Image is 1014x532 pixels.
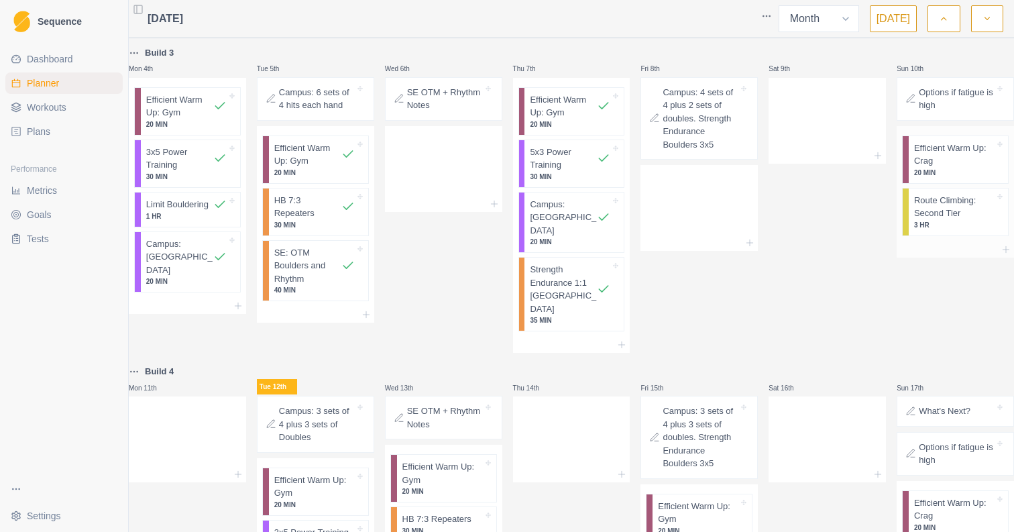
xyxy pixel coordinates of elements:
[914,142,995,168] p: Efficient Warm Up: Crag
[5,180,123,201] a: Metrics
[658,500,738,526] p: Efficient Warm Up: Gym
[663,86,738,152] p: Campus: 4 sets of 4 plus 2 sets of doubles. Strength Endurance Boulders 3x5
[274,474,355,500] p: Efficient Warm Up: Gym
[402,460,483,486] p: Efficient Warm Up: Gym
[897,64,937,74] p: Sun 10th
[530,119,610,129] p: 20 MIN
[13,11,30,33] img: Logo
[274,168,355,178] p: 20 MIN
[257,379,297,394] p: Tue 12th
[5,505,123,527] button: Settings
[530,146,597,172] p: 5x3 Power Training
[870,5,917,32] button: [DATE]
[274,246,341,286] p: SE: OTM Boulders and Rhythm
[385,64,425,74] p: Wed 6th
[134,140,241,188] div: 3x5 Power Training30 MIN
[530,172,610,182] p: 30 MIN
[919,405,970,418] p: What's Next?
[530,263,597,315] p: Strength Endurance 1:1 [GEOGRAPHIC_DATA]
[530,198,597,237] p: Campus: [GEOGRAPHIC_DATA]
[5,48,123,70] a: Dashboard
[897,383,937,393] p: Sun 17th
[640,64,681,74] p: Fri 8th
[146,276,227,286] p: 20 MIN
[914,496,995,523] p: Efficient Warm Up: Crag
[145,46,174,60] p: Build 3
[5,72,123,94] a: Planner
[146,198,209,211] p: Limit Bouldering
[274,220,355,230] p: 30 MIN
[390,454,497,502] div: Efficient Warm Up: Gym20 MIN
[513,64,553,74] p: Thu 7th
[513,383,553,393] p: Thu 14th
[385,77,502,121] div: SE OTM + Rhythm Notes
[262,240,369,302] div: SE: OTM Boulders and Rhythm40 MIN
[407,86,483,112] p: SE OTM + Rhythm Notes
[262,468,369,516] div: Efficient Warm Up: Gym20 MIN
[902,188,1009,236] div: Route Climbing: Second Tier3 HR
[5,5,123,38] a: LogoSequence
[146,211,227,221] p: 1 HR
[5,204,123,225] a: Goals
[640,383,681,393] p: Fri 15th
[518,257,625,331] div: Strength Endurance 1:1 [GEOGRAPHIC_DATA]35 MIN
[897,396,1014,427] div: What's Next?
[27,208,52,221] span: Goals
[279,405,355,444] p: Campus: 3 sets of 4 plus 3 sets of Doubles
[274,142,341,168] p: Efficient Warm Up: Gym
[902,136,1009,184] div: Efficient Warm Up: Crag20 MIN
[274,194,341,220] p: HB 7:3 Repeaters
[146,119,227,129] p: 20 MIN
[402,486,483,496] p: 20 MIN
[530,315,610,325] p: 35 MIN
[5,228,123,250] a: Tests
[919,86,995,112] p: Options if fatigue is high
[914,194,995,220] p: Route Climbing: Second Tier
[640,396,758,479] div: Campus: 3 sets of 4 plus 3 sets of doubles. Strength Endurance Boulders 3x5
[27,184,57,197] span: Metrics
[769,383,809,393] p: Sat 16th
[27,232,49,246] span: Tests
[262,136,369,184] div: Efficient Warm Up: Gym20 MIN
[27,76,59,90] span: Planner
[385,383,425,393] p: Wed 13th
[663,405,738,470] p: Campus: 3 sets of 4 plus 3 sets of doubles. Strength Endurance Boulders 3x5
[146,237,213,277] p: Campus: [GEOGRAPHIC_DATA]
[530,93,597,119] p: Efficient Warm Up: Gym
[134,231,241,293] div: Campus: [GEOGRAPHIC_DATA]20 MIN
[27,52,73,66] span: Dashboard
[146,172,227,182] p: 30 MIN
[897,432,1014,476] div: Options if fatigue is high
[257,64,297,74] p: Tue 5th
[385,396,502,439] div: SE OTM + Rhythm Notes
[914,220,995,230] p: 3 HR
[5,121,123,142] a: Plans
[518,192,625,254] div: Campus: [GEOGRAPHIC_DATA]20 MIN
[279,86,355,112] p: Campus: 6 sets of 4 hits each hand
[402,513,471,526] p: HB 7:3 Repeaters
[129,64,169,74] p: Mon 4th
[27,125,50,138] span: Plans
[146,146,213,172] p: 3x5 Power Training
[914,168,995,178] p: 20 MIN
[919,441,995,467] p: Options if fatigue is high
[274,285,355,295] p: 40 MIN
[897,77,1014,121] div: Options if fatigue is high
[274,500,355,510] p: 20 MIN
[257,77,374,121] div: Campus: 6 sets of 4 hits each hand
[530,237,610,247] p: 20 MIN
[148,11,183,27] span: [DATE]
[146,93,213,119] p: Efficient Warm Up: Gym
[518,140,625,188] div: 5x3 Power Training30 MIN
[145,365,174,378] p: Build 4
[38,17,82,26] span: Sequence
[257,396,374,453] div: Campus: 3 sets of 4 plus 3 sets of Doubles
[5,97,123,118] a: Workouts
[27,101,66,114] span: Workouts
[518,87,625,136] div: Efficient Warm Up: Gym20 MIN
[134,87,241,136] div: Efficient Warm Up: Gym20 MIN
[262,188,369,236] div: HB 7:3 Repeaters30 MIN
[129,383,169,393] p: Mon 11th
[407,405,483,431] p: SE OTM + Rhythm Notes
[5,158,123,180] div: Performance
